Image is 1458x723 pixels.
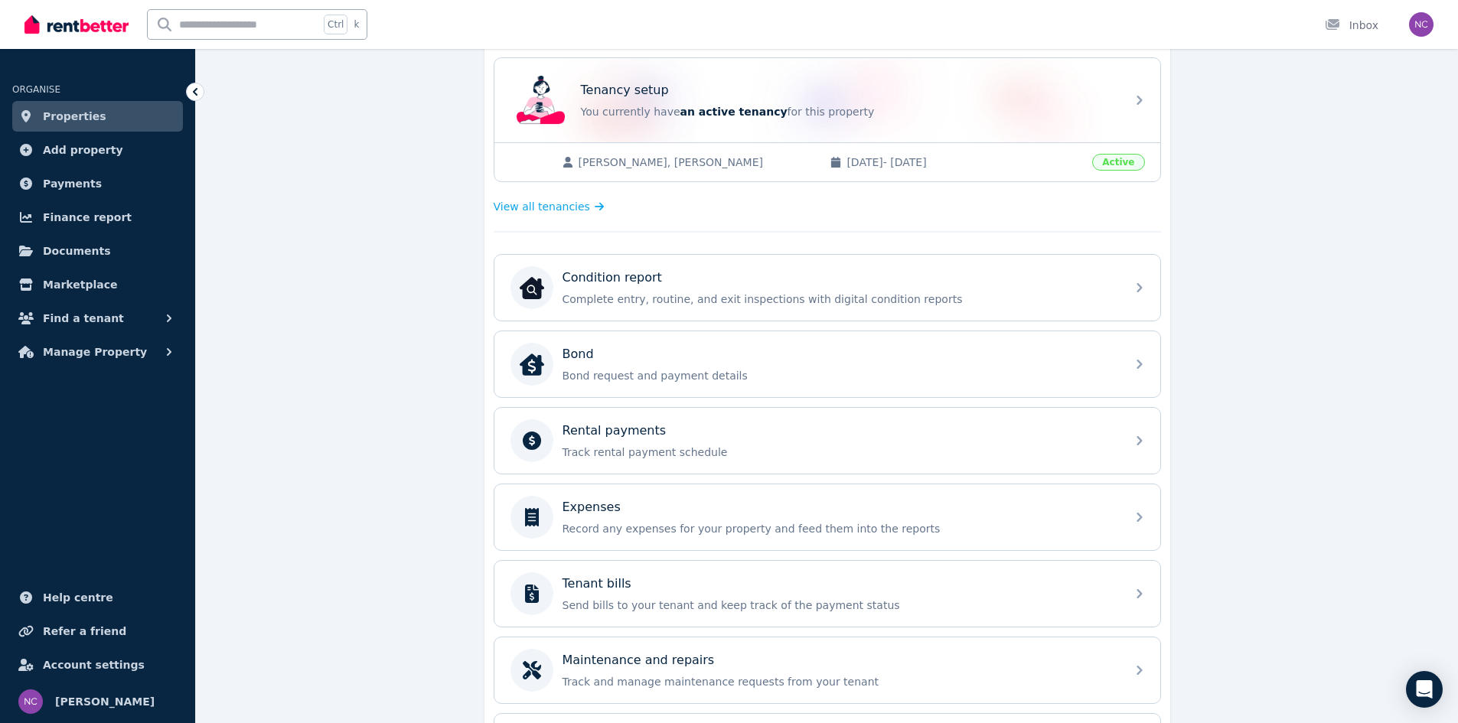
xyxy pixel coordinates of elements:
span: an active tenancy [680,106,788,118]
p: Record any expenses for your property and feed them into the reports [563,521,1117,536]
span: Add property [43,141,123,159]
a: ExpensesRecord any expenses for your property and feed them into the reports [494,484,1160,550]
span: ORGANISE [12,84,60,95]
img: Condition report [520,275,544,300]
img: Norman Cai [18,689,43,714]
p: Complete entry, routine, and exit inspections with digital condition reports [563,291,1117,307]
span: [PERSON_NAME], [PERSON_NAME] [579,155,815,170]
a: Properties [12,101,183,132]
a: View all tenancies [494,199,605,214]
p: Track and manage maintenance requests from your tenant [563,674,1117,689]
button: Manage Property [12,337,183,367]
span: Ctrl [324,15,347,34]
a: Payments [12,168,183,199]
a: Rental paymentsTrack rental payment schedule [494,408,1160,474]
span: Refer a friend [43,622,126,640]
p: Tenant bills [563,575,631,593]
a: Help centre [12,582,183,613]
a: Tenant billsSend bills to your tenant and keep track of the payment status [494,561,1160,627]
p: Send bills to your tenant and keep track of the payment status [563,598,1117,613]
span: Payments [43,174,102,193]
span: Help centre [43,588,113,607]
p: Track rental payment schedule [563,445,1117,460]
a: Tenancy setupTenancy setupYou currently havean active tenancyfor this property [494,58,1160,142]
a: BondBondBond request and payment details [494,331,1160,397]
img: Tenancy setup [517,76,566,125]
span: Find a tenant [43,309,124,327]
span: Documents [43,242,111,260]
img: RentBetter [24,13,129,36]
span: View all tenancies [494,199,590,214]
span: Finance report [43,208,132,226]
a: Refer a friend [12,616,183,646]
a: Marketplace [12,269,183,300]
p: You currently have for this property [581,104,1117,119]
a: Documents [12,236,183,266]
p: Expenses [563,498,621,516]
button: Find a tenant [12,303,183,334]
span: Account settings [43,656,145,674]
span: Manage Property [43,343,147,361]
span: Marketplace [43,275,117,294]
a: Maintenance and repairsTrack and manage maintenance requests from your tenant [494,637,1160,703]
p: Rental payments [563,422,667,440]
span: [DATE] - [DATE] [846,155,1083,170]
p: Bond [563,345,594,363]
a: Condition reportCondition reportComplete entry, routine, and exit inspections with digital condit... [494,255,1160,321]
img: Bond [520,352,544,376]
span: Active [1092,154,1144,171]
p: Condition report [563,269,662,287]
span: [PERSON_NAME] [55,692,155,711]
a: Finance report [12,202,183,233]
p: Maintenance and repairs [563,651,715,669]
div: Open Intercom Messenger [1406,671,1443,708]
div: Inbox [1325,18,1378,33]
p: Tenancy setup [581,81,669,99]
span: Properties [43,107,106,125]
a: Account settings [12,650,183,680]
span: k [354,18,359,31]
p: Bond request and payment details [563,368,1117,383]
img: Norman Cai [1409,12,1434,37]
a: Add property [12,135,183,165]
